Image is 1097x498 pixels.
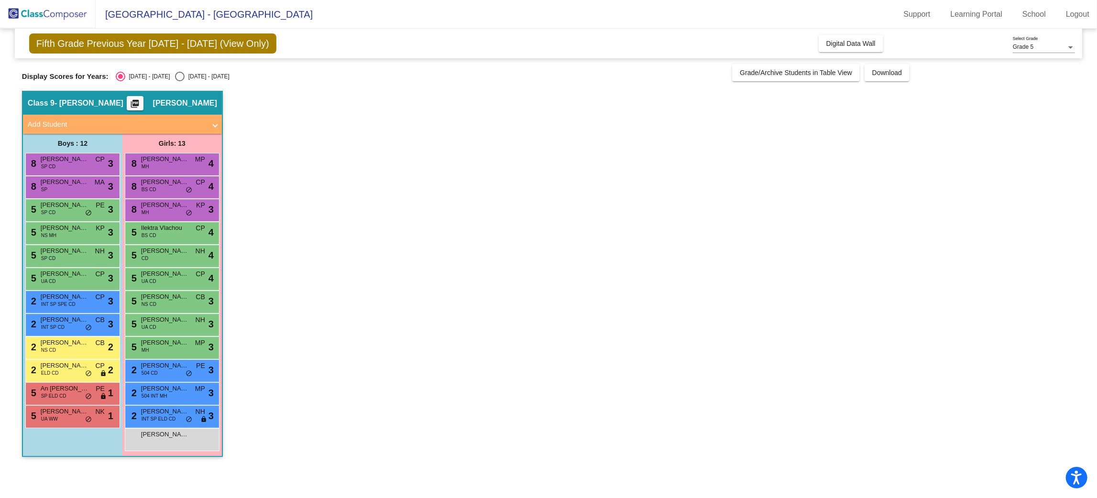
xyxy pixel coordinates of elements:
span: [PERSON_NAME] [41,223,88,233]
span: INT SP CD [41,324,65,331]
span: 3 [208,340,214,354]
span: 3 [108,156,113,171]
span: 8 [129,158,137,169]
span: SP CD [41,255,55,262]
div: Girls: 13 [122,134,222,153]
span: MH [142,346,149,354]
span: CP [196,177,205,187]
span: NH [196,246,205,256]
span: 4 [208,156,214,171]
span: MA [95,177,105,187]
span: UA CD [41,278,56,285]
span: An [PERSON_NAME] [41,384,88,393]
span: 5 [129,319,137,329]
span: MH [142,209,149,216]
span: 1 [108,409,113,423]
span: 2 [108,363,113,377]
span: 2 [129,388,137,398]
span: BS CD [142,186,156,193]
span: [PERSON_NAME] [41,269,88,279]
span: 3 [108,294,113,308]
span: [PERSON_NAME] [141,292,189,302]
span: NK [95,407,104,417]
span: 8 [129,204,137,215]
span: do_not_disturb_alt [85,370,92,378]
button: Grade/Archive Students in Table View [732,64,860,81]
span: [PERSON_NAME] [141,315,189,325]
span: 5 [129,273,137,283]
span: NS MH [41,232,56,239]
span: [PERSON_NAME] [41,200,88,210]
span: 3 [208,317,214,331]
span: 3 [208,409,214,423]
span: [PERSON_NAME] [141,338,189,347]
span: [PERSON_NAME] [41,246,88,256]
span: SP ELD CD [41,392,66,400]
span: 4 [208,271,214,285]
span: SP CD [41,163,55,170]
span: SP [41,186,47,193]
span: do_not_disturb_alt [186,186,192,194]
span: lock [100,393,107,401]
span: INT SP ELD CD [142,415,176,422]
span: [PERSON_NAME] [41,361,88,370]
span: CP [95,154,104,164]
span: SP CD [41,209,55,216]
span: KP [96,223,105,233]
span: 3 [108,202,113,217]
span: [PERSON_NAME] [141,407,189,416]
span: Grade 5 [1013,43,1033,50]
span: BS CD [142,232,156,239]
span: [PERSON_NAME] [141,200,189,210]
span: [PERSON_NAME] [141,177,189,187]
span: [PERSON_NAME] [141,430,189,439]
span: 504 CD [142,369,158,377]
mat-expansion-panel-header: Add Student [23,115,222,134]
span: MP [195,338,205,348]
span: 3 [108,271,113,285]
span: [PERSON_NAME] [141,361,189,370]
span: Ilektra Vlachou [141,223,189,233]
span: 2 [29,319,36,329]
span: do_not_disturb_alt [85,393,92,401]
span: UA CD [142,278,156,285]
span: 5 [29,204,36,215]
span: do_not_disturb_alt [186,416,192,423]
span: Digital Data Wall [826,40,876,47]
button: Digital Data Wall [819,35,883,52]
span: 3 [108,317,113,331]
a: Learning Portal [943,7,1010,22]
span: NS CD [142,301,156,308]
span: 2 [29,365,36,375]
span: lock [200,416,207,423]
span: [PERSON_NAME] [41,338,88,347]
span: Download [872,69,902,76]
span: do_not_disturb_alt [85,209,92,217]
div: [DATE] - [DATE] [185,72,230,81]
span: 3 [108,225,113,239]
span: 3 [108,248,113,262]
span: 3 [208,294,214,308]
span: 2 [29,296,36,306]
span: - [PERSON_NAME] [55,98,123,108]
span: UA WW [41,415,58,422]
span: CB [95,338,104,348]
div: [DATE] - [DATE] [125,72,170,81]
span: Display Scores for Years: [22,72,109,81]
span: Fifth Grade Previous Year [DATE] - [DATE] (View Only) [29,33,276,54]
span: 3 [208,386,214,400]
span: 2 [29,342,36,352]
span: 4 [208,179,214,194]
span: 5 [29,411,36,421]
span: 5 [129,227,137,238]
span: [GEOGRAPHIC_DATA] - [GEOGRAPHIC_DATA] [96,7,313,22]
span: 5 [29,388,36,398]
span: 5 [129,296,137,306]
span: MH [142,163,149,170]
span: 5 [29,273,36,283]
span: do_not_disturb_alt [85,324,92,332]
span: 504 INT MH [142,392,167,400]
span: NH [196,407,205,417]
span: MP [195,384,205,394]
mat-radio-group: Select an option [116,72,230,81]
